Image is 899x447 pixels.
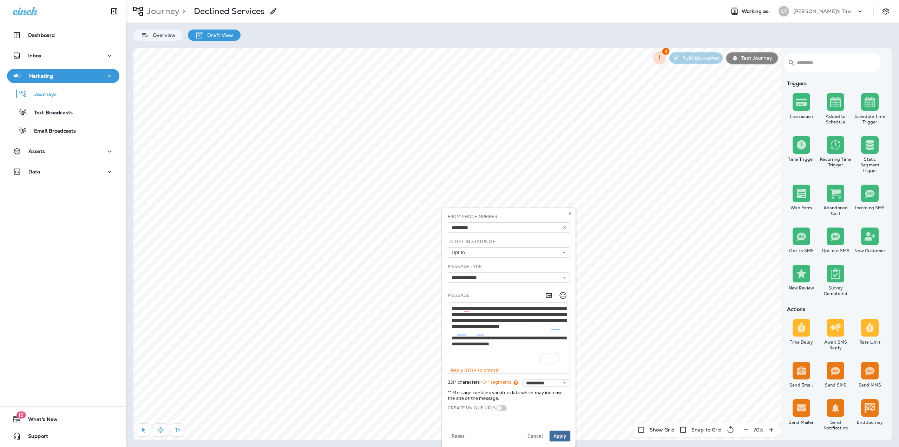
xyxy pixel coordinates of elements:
label: To Opt-In Status Of [448,239,495,244]
span: Reset [452,434,465,439]
div: Web Form [786,205,817,211]
div: Static Segment Trigger [854,157,886,173]
span: 331* characters = [448,379,518,387]
p: Assets [28,148,45,154]
button: Marketing [7,69,119,83]
button: Apply [550,431,570,441]
div: Send Mailer [786,420,817,425]
label: Create Unique URLs [448,405,496,411]
button: Assets [7,144,119,158]
div: Send Email [786,382,817,388]
span: Reply STOP to optout [451,368,499,373]
div: New Customer [854,248,886,254]
button: Select an emoji [556,288,570,302]
button: Reset [448,431,468,441]
span: What's New [21,416,58,425]
div: CT [779,6,789,17]
p: Draft View [204,32,233,38]
p: ** Message contains variable data which may increase the size of the message. [448,390,570,401]
p: Inbox [28,53,41,58]
div: Time Trigger [786,157,817,162]
div: End Journey [854,420,886,425]
button: Collapse Sidebar [104,4,124,18]
div: Rate Limit [854,339,886,345]
div: Time Delay [786,339,817,345]
span: Apply [553,434,566,439]
span: Support [21,433,48,442]
div: New Review [786,285,817,291]
button: Inbox [7,49,119,63]
div: Added to Schedule [820,114,852,125]
div: Await SMS Reply [820,339,852,351]
label: Message [448,293,470,298]
span: 3** segments [483,379,512,385]
p: Marketing [28,73,53,79]
button: Data [7,165,119,179]
p: Journeys [27,91,57,98]
div: Recurring Time Trigger [820,157,852,168]
p: Journey [144,6,179,17]
button: Settings [879,5,892,18]
p: Test Journey [738,55,772,61]
div: Send SMS [820,382,852,388]
p: Declined Services [194,6,265,17]
button: Add in a premade template [542,288,556,302]
div: Actions [784,306,887,312]
button: Cancel [524,431,547,441]
div: Opt-in SMS [786,248,817,254]
button: Email Broadcasts [7,123,119,138]
div: Send MMS [854,382,886,388]
label: From Phone Number [448,214,497,219]
div: Incoming SMS [854,205,886,211]
p: Data [28,169,40,174]
p: Email Broadcasts [27,128,76,135]
button: Support [7,429,119,443]
div: Survey Completed [820,285,852,296]
p: Dashboard [28,32,55,38]
div: Triggers [784,81,887,86]
span: 19 [16,411,26,419]
span: Cancel [527,434,543,439]
span: Working as: [742,8,772,14]
button: Journeys [7,87,119,101]
p: Overview [149,32,176,38]
div: Abandoned Cart [820,205,852,216]
button: Text Broadcasts [7,105,119,120]
p: > [179,6,185,17]
p: Show Grid [650,427,675,433]
p: 70 % [754,427,763,433]
textarea: To enrich screen reader interactions, please activate Accessibility in Grammarly extension settings [448,303,570,368]
div: Opt-out SMS [820,248,852,254]
p: [PERSON_NAME]'s Tire & Auto [793,8,857,14]
button: Test Journey [726,52,778,64]
button: Opt In [448,247,570,258]
p: Snap to Grid [691,427,722,433]
div: Schedule Time Trigger [854,114,886,125]
button: Dashboard [7,28,119,42]
label: Message Type [448,264,482,269]
div: Transaction [786,114,817,119]
span: Opt In [452,250,468,256]
span: 4 [662,48,670,55]
div: Send Notification [820,420,852,431]
p: Text Broadcasts [27,110,73,116]
button: 19What's New [7,412,119,426]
